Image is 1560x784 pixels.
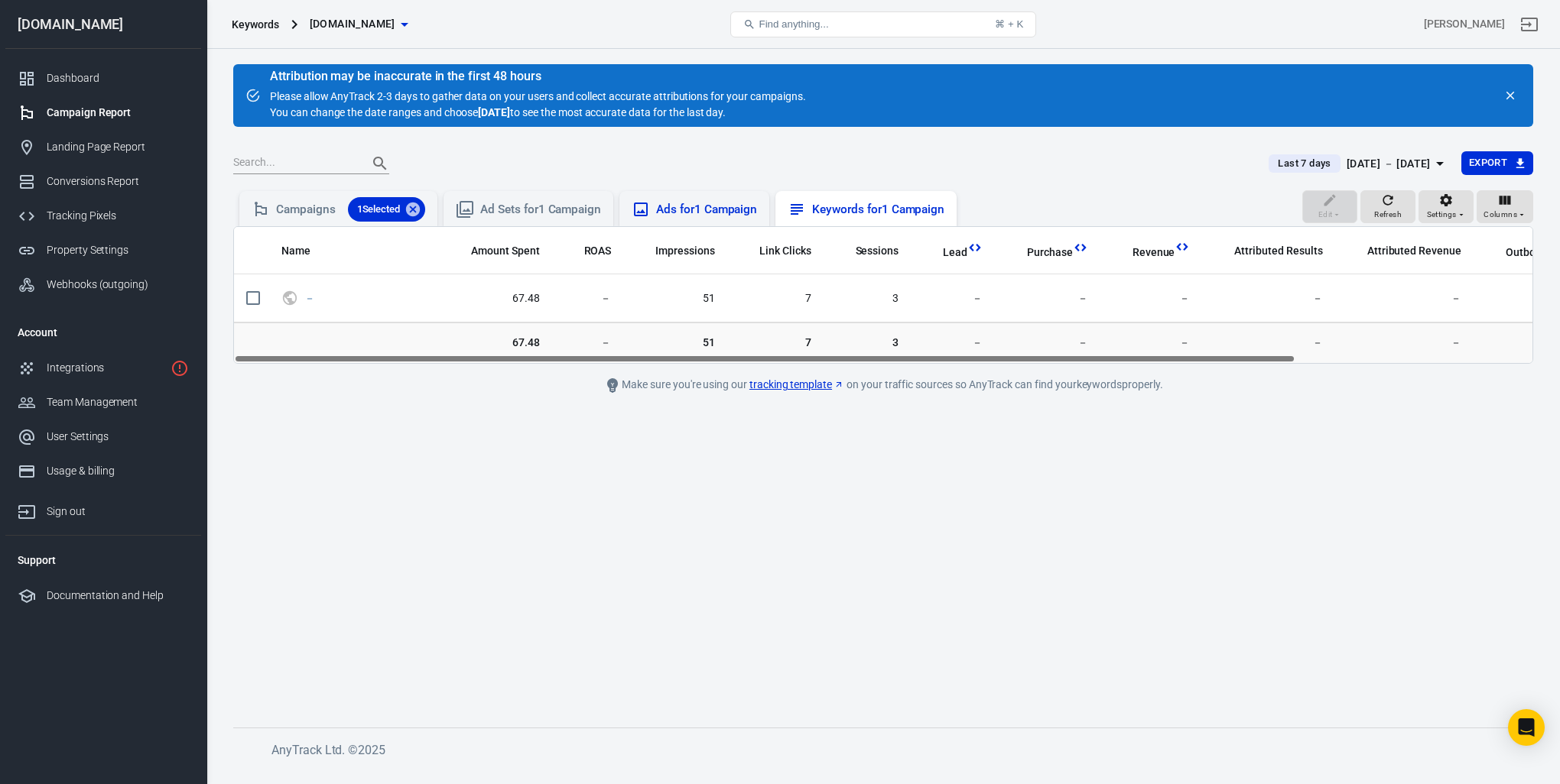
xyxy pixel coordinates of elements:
[1461,151,1533,175] button: Export
[943,245,967,261] span: Lead
[759,244,811,259] span: Link Clicks
[5,61,201,96] a: Dashboard
[1427,208,1457,222] span: Settings
[1133,245,1175,261] span: Revenue
[5,164,201,199] a: Conversions Report
[1419,190,1474,224] button: Settings
[812,202,944,218] div: Keywords for 1 Campaign
[5,130,201,164] a: Landing Page Report
[730,11,1036,37] button: Find anything...⌘ + K
[451,335,540,351] span: 67.48
[1347,291,1461,306] span: －
[47,277,189,293] div: Webhooks (outgoing)
[47,360,164,376] div: Integrations
[1347,335,1461,351] span: －
[47,173,189,190] div: Conversions Report
[564,291,612,306] span: －
[304,292,317,303] span: －
[739,291,811,306] span: 7
[1007,335,1088,351] span: －
[1007,291,1088,306] span: －
[1113,291,1191,306] span: －
[749,377,844,393] a: tracking template
[1272,156,1337,171] span: Last 7 days
[584,244,612,259] span: ROAS
[923,245,967,261] span: Lead
[635,291,715,306] span: 51
[5,420,201,454] a: User Settings
[1367,241,1461,260] span: The total revenue attributed according to your ad network (Facebook, Google, etc.)
[348,197,426,222] div: 1Selected
[276,197,425,222] div: Campaigns
[759,241,811,260] span: The number of clicks on links within the ad that led to advertiser-specified destinations
[564,241,612,260] span: The total return on ad spend
[310,15,395,34] span: thetrustedshopper.com
[171,359,189,377] svg: 1 networks not verified yet
[47,394,189,410] div: Team Management
[1424,16,1505,32] div: Account id: XkYO6gt3
[1234,244,1322,259] span: Attributed Results
[304,10,414,38] button: [DOMAIN_NAME]
[451,241,540,260] span: The estimated total amount of money you've spent on your campaign, ad set or ad during its schedule.
[1500,85,1521,106] button: close
[5,314,201,351] li: Account
[47,588,189,604] div: Documentation and Help
[1347,154,1431,173] div: [DATE] － [DATE]
[47,242,189,258] div: Property Settings
[47,208,189,224] div: Tracking Pixels
[564,335,612,351] span: －
[480,202,601,218] div: Ad Sets for 1 Campaign
[995,18,1023,30] div: ⌘ + K
[1256,151,1461,177] button: Last 7 days[DATE] － [DATE]
[471,241,540,260] span: The estimated total amount of money you've spent on your campaign, ad set or ad during its schedule.
[539,376,1227,394] div: Make sure you're using our on your traffic sources so AnyTrack can find your keywords properly.
[1133,243,1175,261] span: Total revenue calculated by AnyTrack.
[281,244,330,259] span: Name
[1234,241,1322,260] span: The total conversions attributed according to your ad network (Facebook, Google, etc.)
[5,454,201,488] a: Usage & billing
[1027,245,1073,261] span: Purchase
[1360,190,1415,224] button: Refresh
[635,335,715,351] span: 51
[362,145,398,182] button: Search
[635,241,715,260] span: The number of times your ads were on screen.
[5,233,201,267] a: Property Settings
[5,385,201,420] a: Team Management
[836,244,899,259] span: Sessions
[1477,190,1533,224] button: Columns
[5,351,201,385] a: Integrations
[836,291,899,306] span: 3
[5,96,201,130] a: Campaign Report
[655,244,715,259] span: Impressions
[856,244,899,259] span: Sessions
[304,292,315,304] a: －
[270,70,805,121] div: Please allow AnyTrack 2-3 days to gather data on your users and collect accurate attributions for...
[1113,335,1191,351] span: －
[1007,245,1073,261] span: Purchase
[1113,243,1175,261] span: Total revenue calculated by AnyTrack.
[5,542,201,578] li: Support
[1367,244,1461,259] span: Attributed Revenue
[47,429,189,445] div: User Settings
[967,240,983,255] svg: This column is calculated from AnyTrack real-time data
[836,335,899,351] span: 3
[5,18,201,31] div: [DOMAIN_NAME]
[1214,291,1322,306] span: －
[1073,240,1088,255] svg: This column is calculated from AnyTrack real-time data
[655,241,715,260] span: The number of times your ads were on screen.
[47,105,189,121] div: Campaign Report
[47,504,189,520] div: Sign out
[656,202,757,218] div: Ads for 1 Campaign
[1508,709,1545,746] div: Open Intercom Messenger
[271,740,1419,760] h6: AnyTrack Ltd. © 2025
[739,335,811,351] span: 7
[923,291,983,306] span: －
[5,488,201,529] a: Sign out
[47,139,189,155] div: Landing Page Report
[584,241,612,260] span: The total return on ad spend
[471,244,540,259] span: Amount Spent
[47,70,189,86] div: Dashboard
[5,267,201,302] a: Webhooks (outgoing)
[232,17,279,32] div: Keywords
[923,335,983,351] span: －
